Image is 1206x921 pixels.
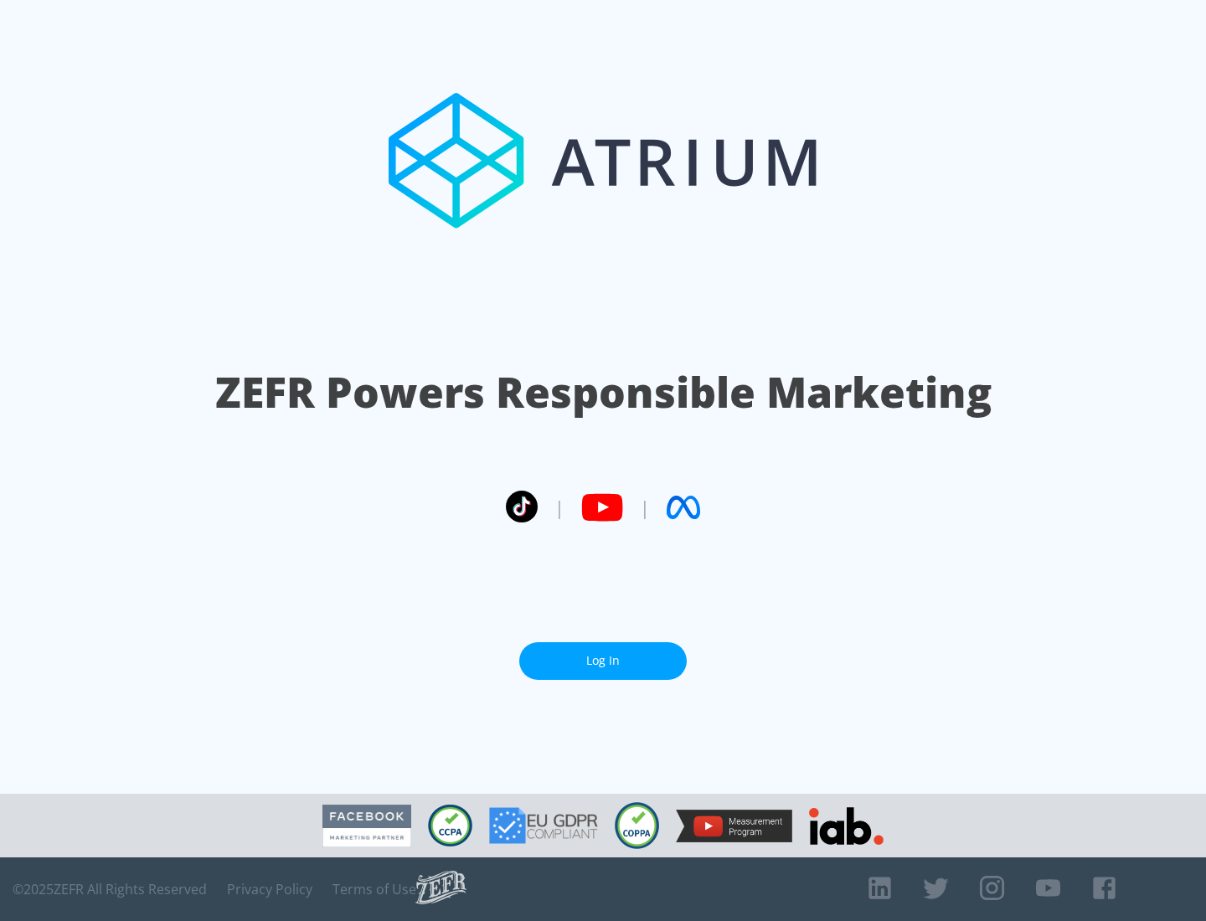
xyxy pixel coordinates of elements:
a: Terms of Use [332,881,416,898]
img: CCPA Compliant [428,805,472,846]
img: COPPA Compliant [615,802,659,849]
img: IAB [809,807,884,845]
h1: ZEFR Powers Responsible Marketing [215,363,992,421]
img: Facebook Marketing Partner [322,805,411,847]
span: | [640,495,650,520]
a: Log In [519,642,687,680]
img: GDPR Compliant [489,807,598,844]
span: | [554,495,564,520]
a: Privacy Policy [227,881,312,898]
img: YouTube Measurement Program [676,810,792,842]
span: © 2025 ZEFR All Rights Reserved [13,881,207,898]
